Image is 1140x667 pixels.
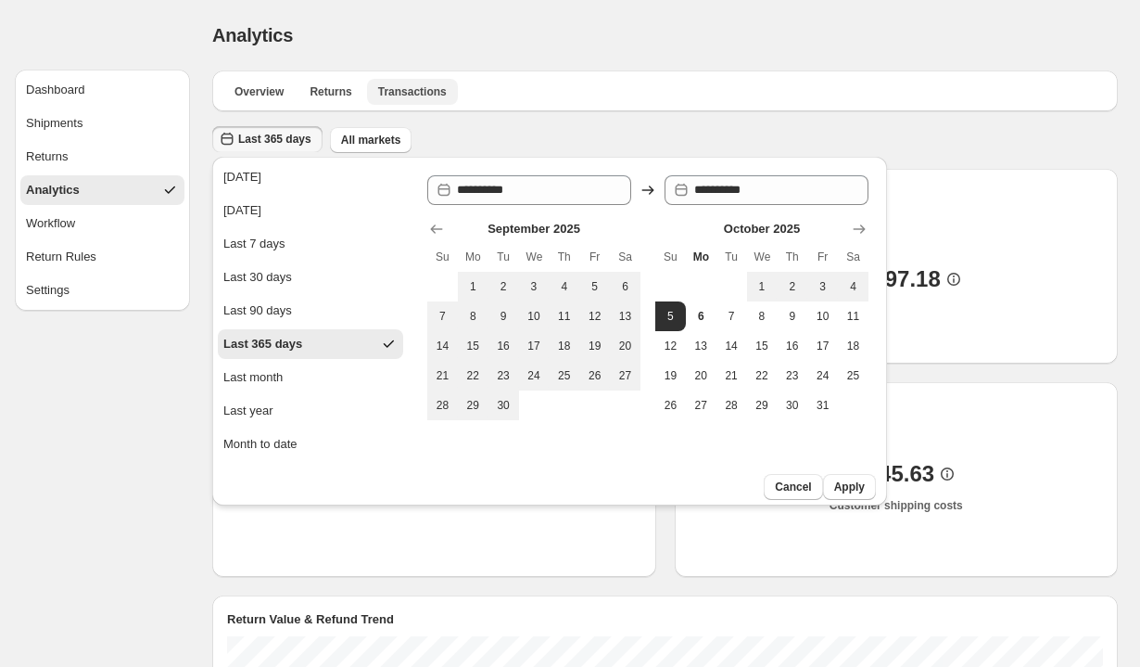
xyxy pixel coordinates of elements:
th: Wednesday [519,242,550,272]
span: Returns [310,84,351,99]
button: Sunday September 7 2025 [427,301,458,331]
h2: Return Value & Refund Trend [227,610,1103,629]
button: Friday October 31 2025 [807,391,838,420]
button: Sunday September 21 2025 [427,361,458,391]
span: Sa [845,250,861,264]
span: 15 [465,339,481,353]
th: Sunday [655,242,686,272]
button: Thursday September 18 2025 [549,331,579,361]
button: Friday October 17 2025 [807,331,838,361]
div: Last month [223,368,283,387]
th: Saturday [610,242,640,272]
button: Apply [823,474,876,500]
button: Sunday September 14 2025 [427,331,458,361]
span: 21 [724,368,740,383]
span: Overview [234,84,284,99]
span: 11 [556,309,572,324]
span: 4 [845,279,861,294]
span: Tu [724,250,740,264]
span: 7 [435,309,450,324]
span: 15 [754,339,770,353]
th: Friday [807,242,838,272]
span: 22 [754,368,770,383]
span: 3 [815,279,830,294]
div: Last 90 days [223,301,292,320]
span: Apply [834,480,865,494]
button: Saturday October 25 2025 [838,361,868,391]
span: 18 [556,339,572,353]
th: Thursday [549,242,579,272]
th: Monday [458,242,488,272]
button: Analytics [20,175,184,205]
span: Settings [26,281,70,300]
span: 28 [724,398,740,413]
span: 25 [556,368,572,383]
span: 20 [617,339,633,353]
button: Wednesday October 1 2025 [747,272,778,301]
span: Su [663,250,678,264]
button: Thursday September 25 2025 [549,361,579,391]
button: Thursday October 23 2025 [777,361,807,391]
span: 8 [754,309,770,324]
span: 27 [617,368,633,383]
span: Returns [26,148,69,166]
button: Today Monday October 6 2025 [686,301,716,331]
span: We [754,250,770,264]
span: 7 [724,309,740,324]
span: 8 [465,309,481,324]
span: Return Rules [26,248,96,266]
span: 29 [465,398,481,413]
span: 4 [556,279,572,294]
button: Monday October 20 2025 [686,361,716,391]
span: 5 [587,279,602,294]
span: Fr [815,250,830,264]
span: 12 [587,309,602,324]
button: Returns [20,142,184,172]
span: 13 [617,309,633,324]
button: Saturday September 13 2025 [610,301,640,331]
span: 18 [845,339,861,353]
span: 9 [496,309,512,324]
button: Tuesday September 23 2025 [488,361,519,391]
button: Sunday October 19 2025 [655,361,686,391]
span: 1 [754,279,770,294]
span: 10 [526,309,542,324]
span: 21 [435,368,450,383]
button: Thursday September 4 2025 [549,272,579,301]
button: Monday September 15 2025 [458,331,488,361]
span: 2 [784,279,800,294]
button: Last 30 days [218,263,403,292]
h2: Expected Refunds [690,184,1104,202]
th: Friday [579,242,610,272]
button: All markets [330,127,412,153]
span: 29 [754,398,770,413]
th: Saturday [838,242,868,272]
span: 24 [815,368,830,383]
button: Dashboard [20,75,184,105]
span: 23 [784,368,800,383]
span: 26 [587,368,602,383]
span: We [526,250,542,264]
span: Su [435,250,450,264]
span: 16 [496,339,512,353]
button: Year to date [218,463,403,493]
button: Monday September 22 2025 [458,361,488,391]
span: 24 [526,368,542,383]
button: Wednesday October 15 2025 [747,331,778,361]
span: 27 [693,398,709,413]
span: Workflow [26,214,75,233]
button: Saturday October 18 2025 [838,331,868,361]
button: Last 365 days [218,329,403,359]
button: Sunday September 28 2025 [427,391,458,420]
button: Saturday September 27 2025 [610,361,640,391]
span: 11 [845,309,861,324]
button: Saturday September 6 2025 [610,272,640,301]
button: Last year [218,396,403,426]
span: Cancel [775,480,811,494]
button: Wednesday October 8 2025 [747,301,778,331]
span: 5 [663,309,678,324]
th: Monday [686,242,716,272]
button: Show next month, November 2025 [846,216,872,242]
button: Last 365 days [212,126,323,152]
button: Show previous month, August 2025 [424,216,450,242]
